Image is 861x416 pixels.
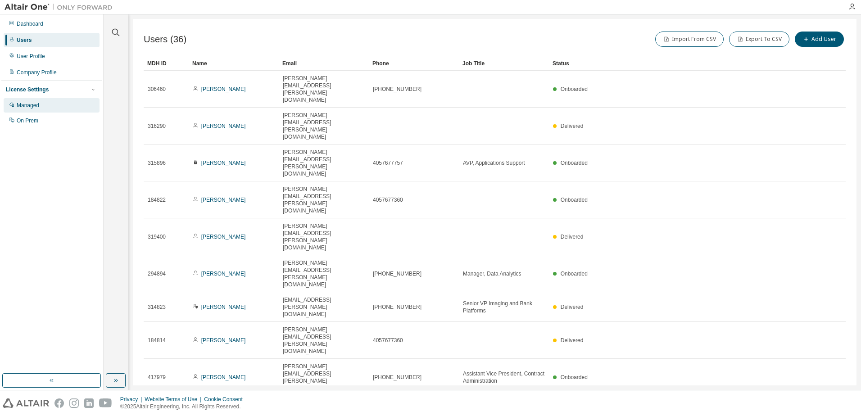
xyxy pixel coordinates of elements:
span: 315896 [148,159,166,167]
div: Status [553,56,799,71]
span: Users (36) [144,34,186,45]
span: [PERSON_NAME][EMAIL_ADDRESS][PERSON_NAME][DOMAIN_NAME] [283,112,365,140]
span: 294894 [148,270,166,277]
span: 184814 [148,337,166,344]
span: 306460 [148,86,166,93]
span: 417979 [148,374,166,381]
div: On Prem [17,117,38,124]
span: [PERSON_NAME][EMAIL_ADDRESS][PERSON_NAME][DOMAIN_NAME] [283,363,365,392]
span: [PHONE_NUMBER] [373,86,421,93]
div: Managed [17,102,39,109]
a: [PERSON_NAME] [201,123,246,129]
span: [PERSON_NAME][EMAIL_ADDRESS][PERSON_NAME][DOMAIN_NAME] [283,185,365,214]
a: [PERSON_NAME] [201,160,246,166]
div: Company Profile [17,69,57,76]
img: instagram.svg [69,398,79,408]
a: [PERSON_NAME] [201,374,246,380]
div: User Profile [17,53,45,60]
span: Assistant Vice President, Contract Administration [463,370,545,384]
a: [PERSON_NAME] [201,86,246,92]
span: 314823 [148,303,166,311]
div: Cookie Consent [204,396,248,403]
img: facebook.svg [54,398,64,408]
span: [PERSON_NAME][EMAIL_ADDRESS][PERSON_NAME][DOMAIN_NAME] [283,326,365,355]
div: Name [192,56,275,71]
span: Onboarded [561,197,588,203]
span: Delivered [561,234,584,240]
span: [PERSON_NAME][EMAIL_ADDRESS][PERSON_NAME][DOMAIN_NAME] [283,149,365,177]
span: Senior VP Imaging and Bank Platforms [463,300,545,314]
div: License Settings [6,86,49,93]
div: Phone [372,56,455,71]
a: [PERSON_NAME] [201,271,246,277]
span: 184822 [148,196,166,203]
span: 4057677757 [373,159,403,167]
div: Email [282,56,365,71]
a: [PERSON_NAME] [201,234,246,240]
span: 316290 [148,122,166,130]
span: [PHONE_NUMBER] [373,303,421,311]
span: Onboarded [561,374,588,380]
span: 4057677360 [373,196,403,203]
a: [PERSON_NAME] [201,197,246,203]
span: Delivered [561,304,584,310]
div: MDH ID [147,56,185,71]
span: Delivered [561,123,584,129]
span: 4057677360 [373,337,403,344]
img: youtube.svg [99,398,112,408]
img: linkedin.svg [84,398,94,408]
a: [PERSON_NAME] [201,304,246,310]
span: [EMAIL_ADDRESS][PERSON_NAME][DOMAIN_NAME] [283,296,365,318]
span: 319400 [148,233,166,240]
span: [PHONE_NUMBER] [373,270,421,277]
button: Import From CSV [655,32,724,47]
img: Altair One [5,3,117,12]
span: [PERSON_NAME][EMAIL_ADDRESS][PERSON_NAME][DOMAIN_NAME] [283,222,365,251]
a: [PERSON_NAME] [201,337,246,344]
span: [PHONE_NUMBER] [373,374,421,381]
div: Dashboard [17,20,43,27]
button: Export To CSV [729,32,789,47]
span: Delivered [561,337,584,344]
span: Onboarded [561,86,588,92]
img: altair_logo.svg [3,398,49,408]
div: Website Terms of Use [145,396,204,403]
span: [PERSON_NAME][EMAIL_ADDRESS][PERSON_NAME][DOMAIN_NAME] [283,259,365,288]
span: Onboarded [561,160,588,166]
span: AVP, Applications Support [463,159,525,167]
span: [PERSON_NAME][EMAIL_ADDRESS][PERSON_NAME][DOMAIN_NAME] [283,75,365,104]
p: © 2025 Altair Engineering, Inc. All Rights Reserved. [120,403,248,411]
div: Users [17,36,32,44]
span: Onboarded [561,271,588,277]
div: Privacy [120,396,145,403]
span: Manager, Data Analytics [463,270,521,277]
div: Job Title [462,56,545,71]
button: Add User [795,32,844,47]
